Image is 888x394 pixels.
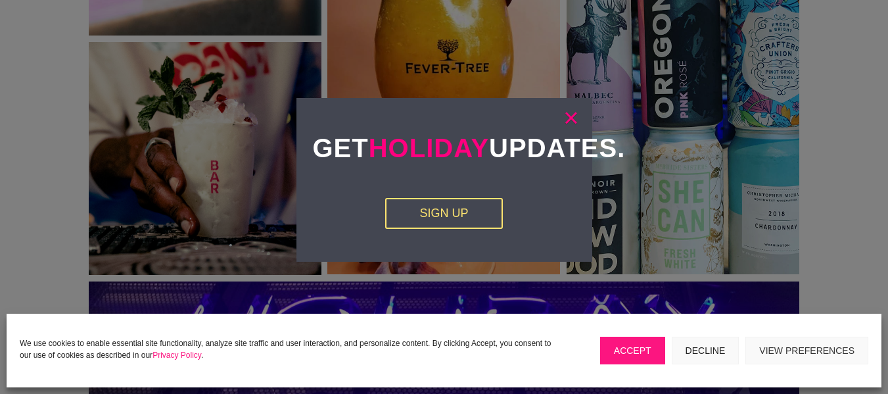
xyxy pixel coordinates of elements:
[20,337,554,361] p: We use cookies to enable essential site functionality, analyze site traffic and user interaction,...
[600,337,665,364] button: Accept
[385,198,502,230] a: Sign Up
[152,351,201,360] a: Privacy Policy
[672,337,739,364] button: Decline
[369,134,489,162] span: Holiday
[313,131,576,172] h2: Get Updates.
[745,337,868,364] button: View preferences
[563,111,578,124] a: ×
